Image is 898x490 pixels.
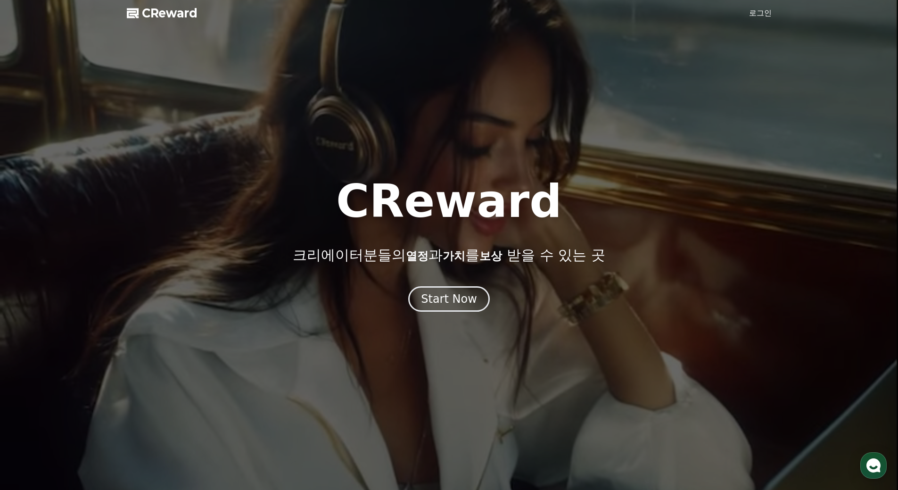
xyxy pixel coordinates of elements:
[421,291,477,307] div: Start Now
[406,249,428,263] span: 열정
[479,249,502,263] span: 보상
[408,286,490,312] button: Start Now
[127,6,198,21] a: CReward
[408,296,490,305] a: Start Now
[142,6,198,21] span: CReward
[336,179,562,224] h1: CReward
[293,247,605,264] p: 크리에이터분들의 과 를 받을 수 있는 곳
[443,249,465,263] span: 가치
[749,8,772,19] a: 로그인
